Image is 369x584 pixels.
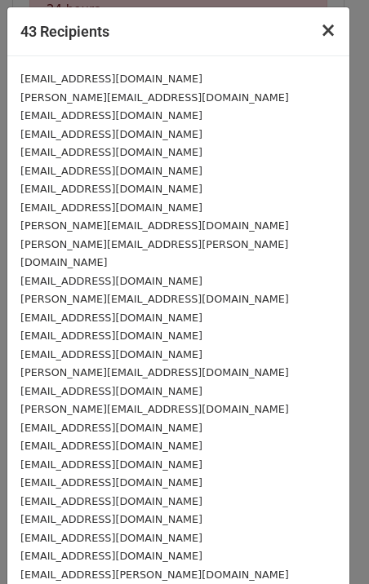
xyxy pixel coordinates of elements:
[20,165,202,177] small: [EMAIL_ADDRESS][DOMAIN_NAME]
[320,19,336,42] span: ×
[20,293,289,305] small: [PERSON_NAME][EMAIL_ADDRESS][DOMAIN_NAME]
[20,183,202,195] small: [EMAIL_ADDRESS][DOMAIN_NAME]
[20,312,202,324] small: [EMAIL_ADDRESS][DOMAIN_NAME]
[20,73,202,85] small: [EMAIL_ADDRESS][DOMAIN_NAME]
[20,495,202,507] small: [EMAIL_ADDRESS][DOMAIN_NAME]
[20,91,289,104] small: [PERSON_NAME][EMAIL_ADDRESS][DOMAIN_NAME]
[20,569,289,581] small: [EMAIL_ADDRESS][PERSON_NAME][DOMAIN_NAME]
[287,506,369,584] iframe: Chat Widget
[20,219,289,232] small: [PERSON_NAME][EMAIL_ADDRESS][DOMAIN_NAME]
[20,109,202,122] small: [EMAIL_ADDRESS][DOMAIN_NAME]
[20,20,109,42] h5: 43 Recipients
[20,476,202,489] small: [EMAIL_ADDRESS][DOMAIN_NAME]
[20,330,202,342] small: [EMAIL_ADDRESS][DOMAIN_NAME]
[20,201,202,214] small: [EMAIL_ADDRESS][DOMAIN_NAME]
[20,403,289,415] small: [PERSON_NAME][EMAIL_ADDRESS][DOMAIN_NAME]
[20,422,202,434] small: [EMAIL_ADDRESS][DOMAIN_NAME]
[20,385,202,397] small: [EMAIL_ADDRESS][DOMAIN_NAME]
[20,532,202,544] small: [EMAIL_ADDRESS][DOMAIN_NAME]
[20,238,288,269] small: [PERSON_NAME][EMAIL_ADDRESS][PERSON_NAME][DOMAIN_NAME]
[307,7,349,53] button: Close
[20,275,202,287] small: [EMAIL_ADDRESS][DOMAIN_NAME]
[20,146,202,158] small: [EMAIL_ADDRESS][DOMAIN_NAME]
[20,128,202,140] small: [EMAIL_ADDRESS][DOMAIN_NAME]
[20,440,202,452] small: [EMAIL_ADDRESS][DOMAIN_NAME]
[20,366,289,378] small: [PERSON_NAME][EMAIL_ADDRESS][DOMAIN_NAME]
[20,458,202,471] small: [EMAIL_ADDRESS][DOMAIN_NAME]
[20,348,202,361] small: [EMAIL_ADDRESS][DOMAIN_NAME]
[20,550,202,562] small: [EMAIL_ADDRESS][DOMAIN_NAME]
[20,513,202,525] small: [EMAIL_ADDRESS][DOMAIN_NAME]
